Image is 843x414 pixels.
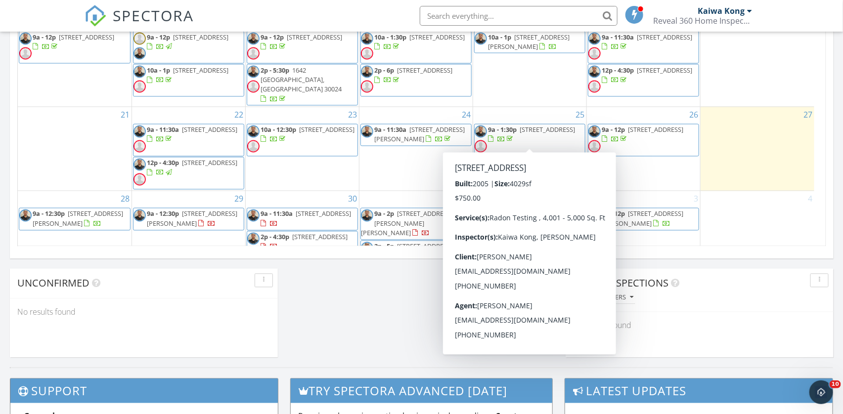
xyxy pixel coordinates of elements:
[575,294,633,301] div: All schedulers
[18,191,132,274] td: Go to September 28, 2025
[588,33,601,45] img: 3fac78d4f3ba49818fa19e042f3eb367.jpeg
[587,107,701,191] td: Go to September 26, 2025
[247,66,260,78] img: 3fac78d4f3ba49818fa19e042f3eb367.jpeg
[147,125,237,144] a: 9a - 11:30a [STREET_ADDRESS]
[359,191,473,274] td: Go to October 1, 2025
[488,159,575,177] a: 1p - 6:30p [STREET_ADDRESS]
[360,31,472,64] a: 10a - 1:30p [STREET_ADDRESS]
[602,125,683,144] a: 9a - 12p [STREET_ADDRESS]
[261,66,289,75] span: 2p - 5:30p
[147,66,170,75] span: 10a - 1p
[19,31,131,64] a: 9a - 12p [STREET_ADDRESS]
[360,208,472,240] a: 9a - 2p [STREET_ADDRESS][PERSON_NAME][PERSON_NAME]
[17,277,89,290] span: Unconfirmed
[232,107,245,123] a: Go to September 22, 2025
[247,31,358,64] a: 9a - 12p [STREET_ADDRESS]
[374,209,394,218] span: 9a - 2p
[147,209,179,218] span: 9a - 12:30p
[247,231,358,253] a: 2p - 4:30p [STREET_ADDRESS]
[565,379,833,403] h3: Latest Updates
[578,191,586,207] a: Go to October 2, 2025
[292,233,348,242] span: [STREET_ADDRESS]
[147,66,228,84] a: 10a - 1p [STREET_ADDRESS]
[132,14,245,107] td: Go to September 15, 2025
[299,125,355,134] span: [STREET_ADDRESS]
[361,66,373,78] img: 3fac78d4f3ba49818fa19e042f3eb367.jpeg
[245,14,359,107] td: Go to September 16, 2025
[18,14,132,107] td: Go to September 14, 2025
[588,31,699,64] a: 9a - 11:30a [STREET_ADDRESS]
[701,191,814,274] td: Go to October 4, 2025
[420,6,618,26] input: Search everything...
[698,6,745,16] div: Kaiwa Kong
[261,233,348,251] a: 2p - 4:30p [STREET_ADDRESS]
[361,242,373,254] img: 3fac78d4f3ba49818fa19e042f3eb367.jpeg
[361,125,373,138] img: 3fac78d4f3ba49818fa19e042f3eb367.jpeg
[247,124,358,157] a: 10a - 12:30p [STREET_ADDRESS]
[488,125,517,134] span: 9a - 1:30p
[374,242,394,251] span: 2p - 5p
[602,33,634,41] span: 9a - 11:30a
[245,107,359,191] td: Go to September 23, 2025
[520,159,575,167] span: [STREET_ADDRESS]
[473,107,587,191] td: Go to September 25, 2025
[473,191,587,274] td: Go to October 2, 2025
[147,209,237,228] a: 9a - 12:30p [STREET_ADDRESS][PERSON_NAME]
[247,47,260,60] img: default-user-f0147aede5fd5fa78ca7ade42f37bd4542148d508eef1c3d3ea960f66861d68b.jpg
[464,191,473,207] a: Go to October 1, 2025
[133,47,146,60] img: 3fac78d4f3ba49818fa19e042f3eb367.jpeg
[261,33,342,51] a: 9a - 12p [STREET_ADDRESS]
[361,81,373,93] img: default-user-f0147aede5fd5fa78ca7ade42f37bd4542148d508eef1c3d3ea960f66861d68b.jpg
[359,14,473,107] td: Go to September 17, 2025
[520,125,575,134] span: [STREET_ADDRESS]
[361,242,452,270] span: [STREET_ADDRESS][PERSON_NAME][PERSON_NAME]
[474,31,585,53] a: 10a - 1p [STREET_ADDRESS][PERSON_NAME]
[173,33,228,41] span: [STREET_ADDRESS]
[147,33,170,41] span: 9a - 12p
[360,64,472,97] a: 2p - 6p [STREET_ADDRESS]
[374,66,394,75] span: 2p - 6p
[247,64,358,106] a: 2p - 5:30p 1642 [GEOGRAPHIC_DATA], [GEOGRAPHIC_DATA] 30024
[291,379,552,403] h3: Try spectora advanced [DATE]
[692,191,700,207] a: Go to October 3, 2025
[488,125,575,144] a: 9a - 1:30p [STREET_ADDRESS]
[361,47,373,60] img: default-user-f0147aede5fd5fa78ca7ade42f37bd4542148d508eef1c3d3ea960f66861d68b.jpg
[133,140,146,153] img: default-user-f0147aede5fd5fa78ca7ade42f37bd4542148d508eef1c3d3ea960f66861d68b.jpg
[374,33,406,41] span: 10a - 1:30p
[475,159,487,171] img: 3fac78d4f3ba49818fa19e042f3eb367.jpeg
[147,159,179,167] span: 12p - 4:30p
[133,159,146,171] img: 3fac78d4f3ba49818fa19e042f3eb367.jpeg
[588,209,601,222] img: 3fac78d4f3ba49818fa19e042f3eb367.jpeg
[687,107,700,123] a: Go to September 26, 2025
[473,14,587,107] td: Go to September 18, 2025
[701,107,814,191] td: Go to September 27, 2025
[133,64,244,97] a: 10a - 1p [STREET_ADDRESS]
[573,277,668,290] span: Draft Inspections
[147,209,237,228] span: [STREET_ADDRESS][PERSON_NAME]
[409,33,465,41] span: [STREET_ADDRESS]
[261,66,342,93] span: 1642 [GEOGRAPHIC_DATA], [GEOGRAPHIC_DATA] 30024
[173,66,228,75] span: [STREET_ADDRESS]
[133,33,146,45] img: default-user-f0147aede5fd5fa78ca7ade42f37bd4542148d508eef1c3d3ea960f66861d68b.jpg
[132,107,245,191] td: Go to September 22, 2025
[247,33,260,45] img: 3fac78d4f3ba49818fa19e042f3eb367.jpeg
[588,81,601,93] img: default-user-f0147aede5fd5fa78ca7ade42f37bd4542148d508eef1c3d3ea960f66861d68b.jpg
[488,33,570,51] a: 10a - 1p [STREET_ADDRESS][PERSON_NAME]
[475,33,487,45] img: 3fac78d4f3ba49818fa19e042f3eb367.jpeg
[397,66,452,75] span: [STREET_ADDRESS]
[19,208,131,230] a: 9a - 12:30p [STREET_ADDRESS][PERSON_NAME]
[133,209,146,222] img: 3fac78d4f3ba49818fa19e042f3eb367.jpeg
[133,31,244,64] a: 9a - 12p [STREET_ADDRESS]
[474,157,585,179] a: 1p - 6:30p [STREET_ADDRESS]
[361,209,452,237] a: 9a - 2p [STREET_ADDRESS][PERSON_NAME][PERSON_NAME]
[374,125,465,144] a: 9a - 11:30a [STREET_ADDRESS][PERSON_NAME]
[637,66,692,75] span: [STREET_ADDRESS]
[247,208,358,230] a: 9a - 11:30a [STREET_ADDRESS]
[602,209,683,228] a: 9a - 12p [STREET_ADDRESS][PERSON_NAME]
[33,209,123,228] a: 9a - 12:30p [STREET_ADDRESS][PERSON_NAME]
[33,209,123,228] span: [STREET_ADDRESS][PERSON_NAME]
[132,191,245,274] td: Go to September 29, 2025
[182,159,237,167] span: [STREET_ADDRESS]
[574,107,586,123] a: Go to September 25, 2025
[133,173,146,186] img: default-user-f0147aede5fd5fa78ca7ade42f37bd4542148d508eef1c3d3ea960f66861d68b.jpg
